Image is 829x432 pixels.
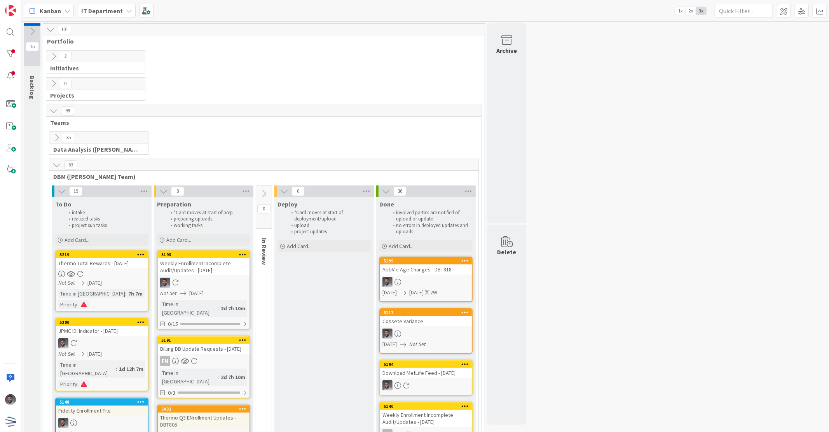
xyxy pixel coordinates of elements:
b: IT Department [81,7,123,15]
span: 2 [59,52,72,61]
div: 5140Weekly Enrollment Incomplete Audit/Updates - [DATE] [380,403,472,427]
div: 5148Fidelity Enrollment File [56,399,148,416]
span: 2x [686,7,696,15]
li: upload [287,222,370,229]
span: Add Card... [389,243,414,250]
span: 63 [64,160,77,170]
div: Cossete Variance [380,316,472,326]
div: 5193 [161,252,250,257]
div: 5194 [384,362,472,367]
img: FS [382,380,393,390]
div: 2d 7h 10m [219,373,247,381]
div: Billing DB Update Requests - [DATE] [158,344,250,354]
div: 5219 [59,252,148,257]
div: Priority [58,380,77,388]
div: 5148 [56,399,148,406]
div: Delete [497,247,517,257]
div: 5117 [384,310,472,315]
span: [DATE] [409,289,424,297]
li: *Card moves at start of prep [166,210,249,216]
div: 2d 7h 10m [219,304,247,313]
span: 15 [26,42,39,51]
span: : [77,300,79,309]
a: 5200JPMC IDI Indicator - [DATE]FSNot Set[DATE]Time in [GEOGRAPHIC_DATA]:1d 12h 7mPriority: [55,318,148,392]
div: Archive [497,46,517,55]
div: 5140 [380,403,472,410]
span: 0 [59,79,72,88]
span: [DATE] [87,279,102,287]
span: 99 [61,106,74,115]
li: realized tasks [65,216,147,222]
div: JPMC IDI Indicator - [DATE] [56,326,148,336]
span: To Do [55,200,72,208]
div: 2W [430,289,437,297]
div: Time in [GEOGRAPHIC_DATA] [160,300,218,317]
a: 5199AbbVie Age Changes - DBT818FS[DATE][DATE]2W [379,257,473,302]
div: 5193 [158,251,250,258]
div: Fidelity Enrollment File [56,406,148,416]
div: 5191 [158,337,250,344]
div: Thermo Total Rewards - [DATE] [56,258,148,268]
div: 5193Weekly Enrollment Incomplete Audit/Updates - [DATE] [158,251,250,275]
i: Not Set [58,350,75,357]
div: 5199 [380,257,472,264]
span: : [218,304,219,313]
img: FS [58,338,68,348]
li: project sub tasks [65,222,147,229]
div: 5194 [380,361,472,368]
span: [DATE] [382,289,397,297]
i: Not Set [160,290,177,297]
div: FS [56,418,148,428]
div: 5199 [384,258,472,264]
div: Thermo Q3 ENrollment Updates - DBT805 [158,413,250,430]
div: 5199AbbVie Age Changes - DBT818 [380,257,472,275]
div: 5140 [384,404,472,409]
div: 5191Billing DB Update Requests - [DATE] [158,337,250,354]
li: working tasks [166,222,249,229]
div: Priority [58,300,77,309]
div: 7h 7m [126,289,145,298]
span: : [125,289,126,298]
a: 5194Download MetLife Feed - [DATE]FS [379,360,473,396]
span: Add Card... [65,236,89,243]
a: 5117Cossete VarianceFS[DATE]Not Set [379,308,473,354]
div: FS [380,329,472,339]
span: DBM (David Team) [53,173,469,180]
li: involved parties are notified of upload or update [389,210,471,222]
span: 19 [69,187,82,196]
span: [DATE] [87,350,102,358]
span: : [116,365,117,373]
div: 1d 12h 7m [117,365,145,373]
li: *Card moves at start of deployment/upload [287,210,370,222]
img: FS [160,278,170,288]
span: 0/15 [168,320,178,328]
span: Add Card... [287,243,312,250]
div: FS [56,338,148,348]
span: Backlog [28,75,36,99]
span: Done [379,200,394,208]
span: Data Analysis (Carin Team) [53,145,138,153]
li: preparing uploads [166,216,249,222]
img: FS [58,418,68,428]
div: 5148 [59,399,148,405]
div: 5117 [380,309,472,316]
span: Initiatives [50,64,135,72]
div: 5219 [56,251,148,258]
div: AbbVie Age Changes - DBT818 [380,264,472,275]
img: avatar [5,416,16,427]
span: 0 [257,204,271,213]
li: intake [65,210,147,216]
span: [DATE] [382,340,397,348]
div: Download MetLife Feed - [DATE] [380,368,472,378]
a: 5193Weekly Enrollment Incomplete Audit/Updates - [DATE]FSNot Set[DATE]Time in [GEOGRAPHIC_DATA]:2... [157,250,250,330]
a: 5191Billing DB Update Requests - [DATE]FMTime in [GEOGRAPHIC_DATA]:2d 7h 10m0/3 [157,336,250,399]
span: 0 [291,187,305,196]
div: 5191 [161,338,250,343]
img: FS [5,394,16,405]
div: Time in [GEOGRAPHIC_DATA] [160,369,218,386]
span: : [218,373,219,381]
div: FS [380,277,472,287]
div: 5194Download MetLife Feed - [DATE] [380,361,472,378]
div: FM [160,356,170,366]
i: Not Set [58,279,75,286]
